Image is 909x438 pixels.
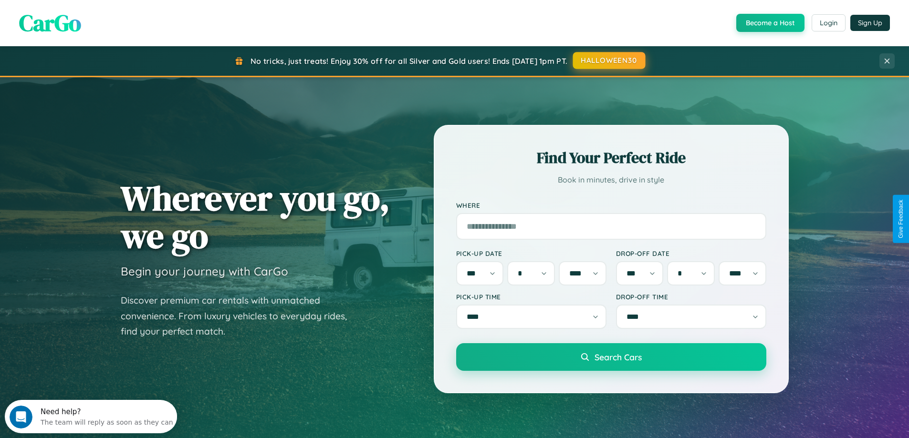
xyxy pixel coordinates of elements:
[736,14,805,32] button: Become a Host
[36,8,168,16] div: Need help?
[456,147,766,168] h2: Find Your Perfect Ride
[456,343,766,371] button: Search Cars
[4,4,178,30] div: Open Intercom Messenger
[812,14,846,31] button: Login
[850,15,890,31] button: Sign Up
[121,179,390,255] h1: Wherever you go, we go
[121,264,288,278] h3: Begin your journey with CarGo
[616,293,766,301] label: Drop-off Time
[573,52,646,69] button: HALLOWEEN30
[19,7,81,39] span: CarGo
[595,352,642,362] span: Search Cars
[10,406,32,428] iframe: Intercom live chat
[456,173,766,187] p: Book in minutes, drive in style
[121,293,359,339] p: Discover premium car rentals with unmatched convenience. From luxury vehicles to everyday rides, ...
[456,201,766,209] label: Where
[456,293,606,301] label: Pick-up Time
[36,16,168,26] div: The team will reply as soon as they can
[456,249,606,257] label: Pick-up Date
[251,56,567,66] span: No tricks, just treats! Enjoy 30% off for all Silver and Gold users! Ends [DATE] 1pm PT.
[5,400,177,433] iframe: Intercom live chat discovery launcher
[616,249,766,257] label: Drop-off Date
[898,200,904,238] div: Give Feedback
